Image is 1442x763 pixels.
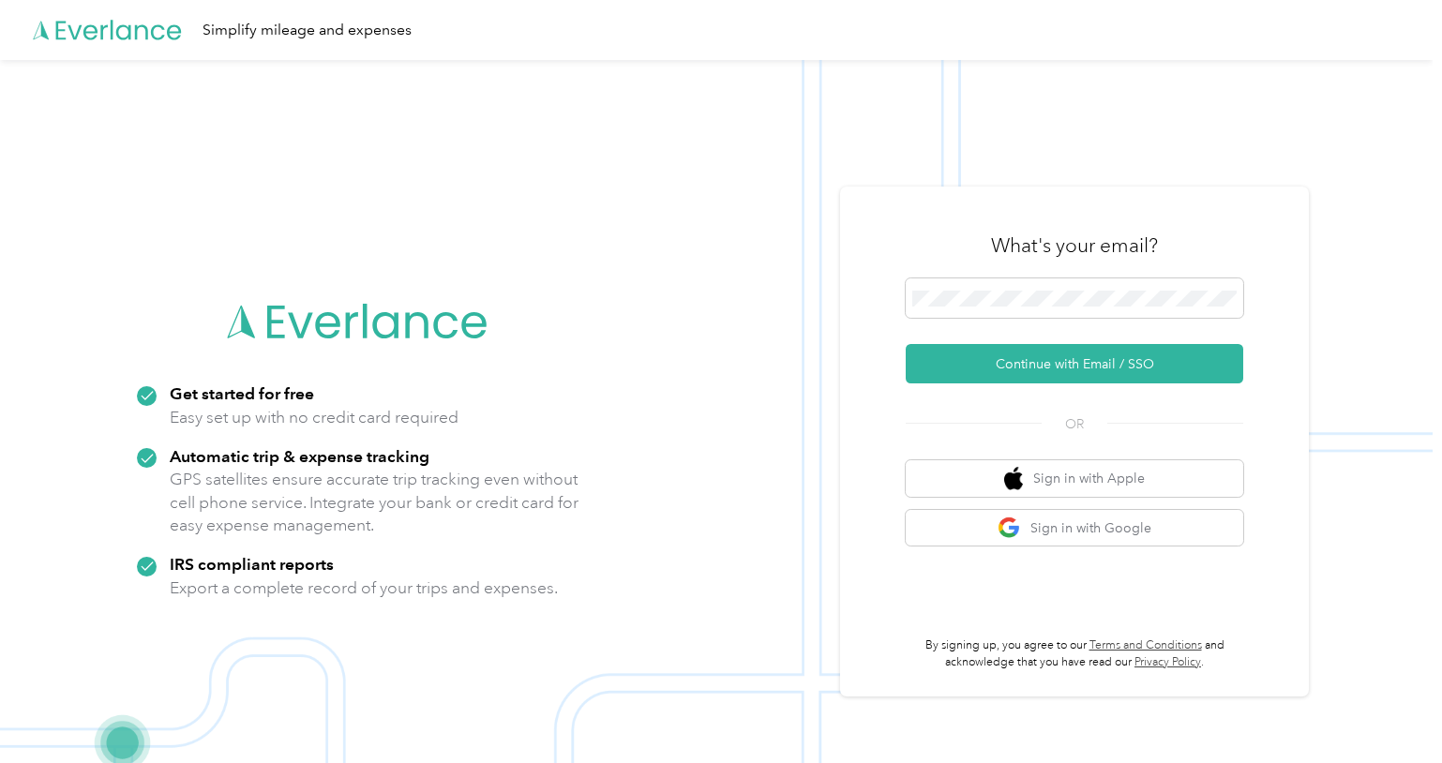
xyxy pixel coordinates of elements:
[203,19,412,42] div: Simplify mileage and expenses
[170,383,314,403] strong: Get started for free
[906,510,1243,546] button: google logoSign in with Google
[906,344,1243,383] button: Continue with Email / SSO
[906,637,1243,670] p: By signing up, you agree to our and acknowledge that you have read our .
[1042,414,1107,434] span: OR
[170,446,429,466] strong: Automatic trip & expense tracking
[1004,467,1023,490] img: apple logo
[170,554,334,574] strong: IRS compliant reports
[991,232,1158,259] h3: What's your email?
[1089,638,1202,652] a: Terms and Conditions
[170,576,558,600] p: Export a complete record of your trips and expenses.
[1134,655,1201,669] a: Privacy Policy
[170,406,458,429] p: Easy set up with no credit card required
[998,516,1021,540] img: google logo
[906,460,1243,497] button: apple logoSign in with Apple
[170,468,579,537] p: GPS satellites ensure accurate trip tracking even without cell phone service. Integrate your bank...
